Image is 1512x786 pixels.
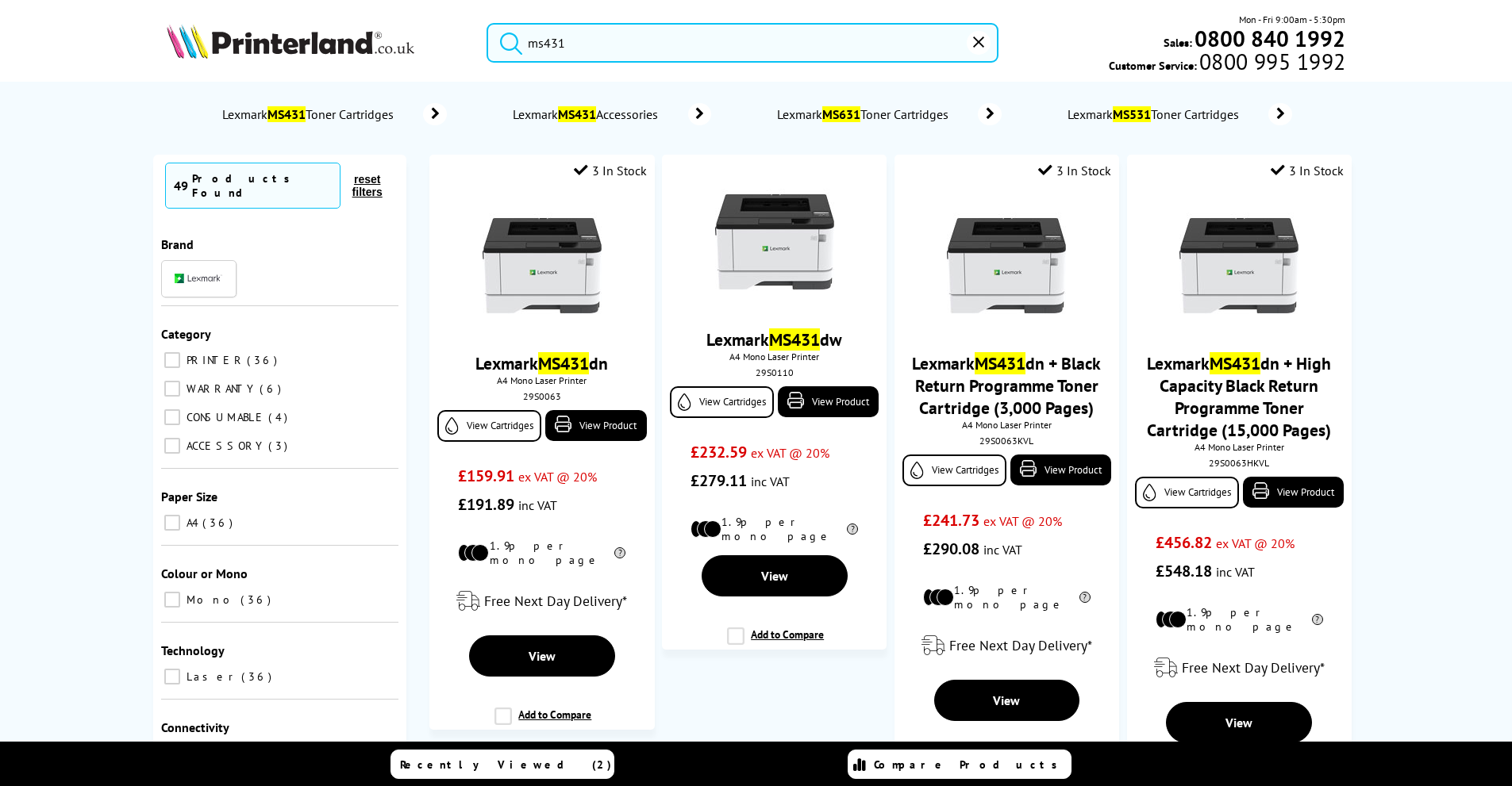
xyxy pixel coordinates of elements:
[1065,106,1245,122] span: Lexmark Toner Cartridges
[164,381,180,397] input: WARRANTY 6
[1109,54,1345,73] span: Customer Service:
[161,236,194,252] span: Brand
[164,409,180,425] input: CONSUMABLE 4
[437,374,646,386] span: A4 Mono Laser Printer
[167,24,467,62] a: Printerland Logo
[441,390,642,402] div: 29S0063
[518,497,557,513] span: inc VAT
[775,106,954,122] span: Lexmark Toner Cartridges
[1239,12,1345,27] span: Mon - Fri 9:00am - 5:30pm
[923,583,1091,612] li: 1.9p per mono page
[902,623,1111,668] div: modal_delivery
[993,692,1020,708] span: View
[947,206,1066,325] img: Lexmark-MS431-Front-Small.jpg
[510,103,711,125] a: LexmarkMS431Accessories
[1182,658,1325,677] span: Free Next Day Delivery*
[175,274,222,283] img: Lexmark
[983,513,1062,529] span: ex VAT @ 20%
[1225,715,1252,730] span: View
[161,566,248,581] span: Colour or Mono
[1156,561,1212,581] span: £548.18
[751,474,790,489] span: inc VAT
[164,592,180,608] input: Mono 36
[702,555,848,596] a: View
[183,669,240,684] span: Laser
[1139,457,1340,469] div: 29S0063HKVL
[161,489,217,504] span: Paper Size
[923,510,979,531] span: £241.73
[267,106,306,122] mark: MS431
[164,438,180,454] input: ACCESSORY 3
[1010,454,1111,485] a: View Product
[183,439,267,453] span: ACCESSORY
[1243,477,1344,508] a: View Product
[475,352,608,374] a: LexmarkMS431dn
[975,352,1025,374] mark: MS431
[761,568,788,584] span: View
[161,326,211,342] span: Category
[1210,352,1260,374] mark: MS431
[775,103,1002,125] a: LexmarkMS631Toner Cartridges
[400,757,612,772] span: Recently Viewed (2)
[1164,35,1192,50] span: Sales:
[240,592,275,607] span: 36
[469,635,615,677] a: View
[518,469,597,485] span: ex VAT @ 20%
[751,445,829,461] span: ex VAT @ 20%
[164,352,180,368] input: PRINTER 36
[1135,646,1344,690] div: modal_delivery
[691,515,858,543] li: 1.9p per mono page
[1271,163,1344,178] div: 3 In Stock
[538,352,589,374] mark: MS431
[902,419,1111,431] span: A4 Mono Laser Printer
[691,442,747,462] span: £232.59
[183,592,239,607] span: Mono
[183,353,245,367] span: PRINTER
[458,494,514,515] span: £191.89
[778,386,879,417] a: View Product
[906,435,1107,447] div: 29S0063KVL
[691,470,747,491] span: £279.11
[437,410,541,442] a: View Cartridges
[706,328,842,351] a: LexmarkMS431dw
[494,707,591,738] label: Add to Compare
[241,669,275,684] span: 36
[247,353,281,367] span: 36
[1038,163,1111,178] div: 3 In Stock
[192,171,332,200] div: Products Found
[912,352,1101,419] a: LexmarkMS431dn + Black Return Programme Toner Cartridge (3,000 Pages)
[529,648,556,664] span: View
[1197,54,1345,69] span: 0800 995 1992
[1113,106,1151,122] mark: MS531
[340,172,394,199] button: reset filters
[183,410,267,424] span: CONSUMABLE
[574,163,647,178] div: 3 In Stock
[268,439,291,453] span: 3
[164,515,180,531] input: A4 36
[183,381,258,396] span: WARRANTY
[1135,441,1344,453] span: A4 Mono Laser Printer
[483,206,602,325] img: Lexmark-MS431-Front-Small.jpg
[220,106,399,122] span: Lexmark Toner Cartridges
[174,178,188,194] span: 49
[391,750,614,779] a: Recently Viewed (2)
[220,103,447,125] a: LexmarkMS431Toner Cartridges
[769,328,820,351] mark: MS431
[458,466,514,486] span: £159.91
[848,750,1071,779] a: Compare Products
[545,410,646,441] a: View Product
[1156,532,1212,553] span: £456.82
[260,381,285,396] span: 6
[1195,24,1345,53] b: 0800 840 1992
[674,366,875,378] div: 29S0110
[202,516,237,530] span: 36
[1166,702,1312,743] a: View
[161,642,225,658] span: Technology
[487,23,998,63] input: Search produ
[167,24,414,59] img: Printerland Logo
[1216,564,1255,580] span: inc VAT
[183,516,201,530] span: A4
[1156,605,1323,634] li: 1.9p per mono page
[1065,103,1292,125] a: LexmarkMS531Toner Cartridges
[983,542,1022,558] span: inc VAT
